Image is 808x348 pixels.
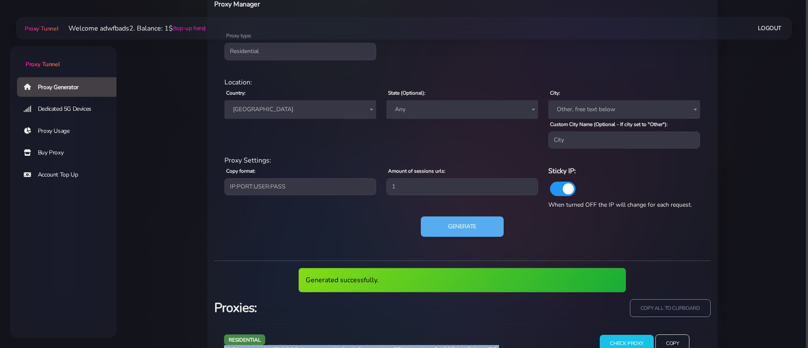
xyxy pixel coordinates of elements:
[548,201,692,209] span: When turned OFF the IP will change for each request.
[26,60,60,68] span: Proxy Tunnel
[219,155,706,166] div: Proxy Settings:
[548,132,700,149] input: City
[226,89,246,97] label: Country:
[388,89,425,97] label: State (Optional):
[388,167,445,175] label: Amount of sessions urls:
[10,46,116,69] a: Proxy Tunnel
[173,24,206,33] a: (top-up here)
[23,22,58,35] a: Proxy Tunnel
[58,23,206,34] li: Welcome adwfbads2. Balance: 1$
[550,89,560,97] label: City:
[17,143,123,163] a: Buy Proxy
[298,268,626,292] div: Generated successfully.
[421,216,504,237] button: Generate
[230,104,371,115] span: Spain
[391,104,533,115] span: Any
[550,121,668,128] label: Custom City Name (Optional - If city set to "Other"):
[25,25,58,33] span: Proxy Tunnel
[17,121,123,141] a: Proxy Usage
[683,209,797,337] iframe: Webchat Widget
[224,334,266,345] span: residential
[224,100,376,119] span: Spain
[630,299,711,317] input: copy all to clipboard
[214,299,457,317] h3: Proxies:
[219,77,706,87] div: Location:
[758,20,782,36] a: Logout
[17,165,123,185] a: Account Top Up
[553,104,695,115] span: Other, free text below
[17,77,123,97] a: Proxy Generator
[226,167,255,175] label: Copy format:
[386,100,538,119] span: Any
[548,166,700,177] h6: Sticky IP:
[17,99,123,119] a: Dedicated 5G Devices
[548,100,700,119] span: Other, free text below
